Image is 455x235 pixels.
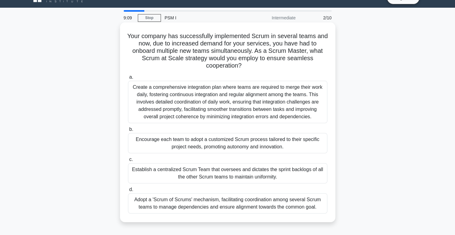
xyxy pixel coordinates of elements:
[120,12,138,24] div: 9:09
[128,193,327,213] div: Adopt a 'Scrum of Scrums' mechanism, facilitating coordination among several Scrum teams to manag...
[129,187,133,192] span: d.
[245,12,299,24] div: Intermediate
[128,81,327,123] div: Create a comprehensive integration plan where teams are required to merge their work daily, foste...
[161,12,245,24] div: PSM I
[127,32,328,70] h5: Your company has successfully implemented Scrum in several teams and now, due to increased demand...
[129,127,133,132] span: b.
[128,133,327,153] div: Encourage each team to adopt a customized Scrum process tailored to their specific project needs,...
[129,157,133,162] span: c.
[138,14,161,22] a: Stop
[128,163,327,183] div: Establish a centralized Scrum Team that oversees and dictates the sprint backlogs of all the othe...
[129,74,133,80] span: a.
[299,12,335,24] div: 2/10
